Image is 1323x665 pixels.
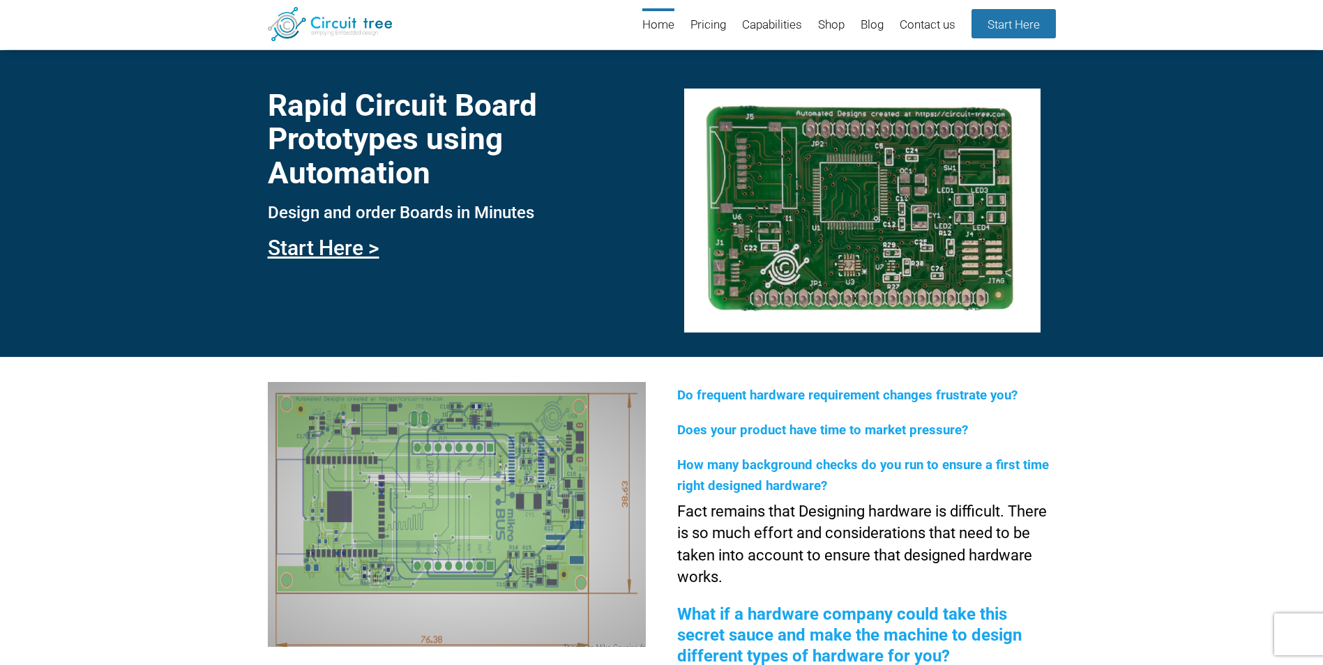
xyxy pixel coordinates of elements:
a: Home [642,8,674,43]
a: Pricing [690,8,726,43]
a: Contact us [900,8,955,43]
h1: Rapid Circuit Board Prototypes using Automation [268,89,646,190]
h3: Design and order Boards in Minutes [268,204,646,222]
span: How many background checks do you run to ensure a first time right designed hardware? [677,457,1049,494]
img: Circuit Tree [268,7,393,41]
span: Do frequent hardware requirement changes frustrate you? [677,388,1018,403]
a: Start Here > [268,236,379,260]
a: Blog [861,8,884,43]
a: Capabilities [742,8,802,43]
a: Shop [818,8,845,43]
a: Start Here [972,9,1056,38]
p: Fact remains that Designing hardware is difficult. There is so much effort and considerations tha... [677,500,1055,588]
span: Does your product have time to market pressure? [677,422,968,438]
